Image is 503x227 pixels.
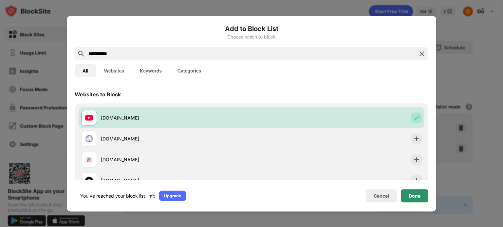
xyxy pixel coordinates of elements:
[75,64,96,77] button: All
[96,64,132,77] button: Websites
[75,34,428,39] div: Choose which to block
[75,24,428,33] h6: Add to Block List
[101,177,251,184] div: [DOMAIN_NAME]
[418,50,426,57] img: search-close
[132,64,170,77] button: Keywords
[101,135,251,142] div: [DOMAIN_NAME]
[101,156,251,163] div: [DOMAIN_NAME]
[170,64,209,77] button: Categories
[75,91,121,97] div: Websites to Block
[85,114,93,122] img: favicons
[80,192,155,199] div: You’ve reached your block list limit
[101,114,251,121] div: [DOMAIN_NAME]
[409,193,420,198] div: Done
[85,135,93,142] img: favicons
[85,155,93,163] img: favicons
[374,193,389,199] div: Cancel
[164,192,181,199] div: Upgrade
[85,176,93,184] img: favicons
[77,50,85,57] img: search.svg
